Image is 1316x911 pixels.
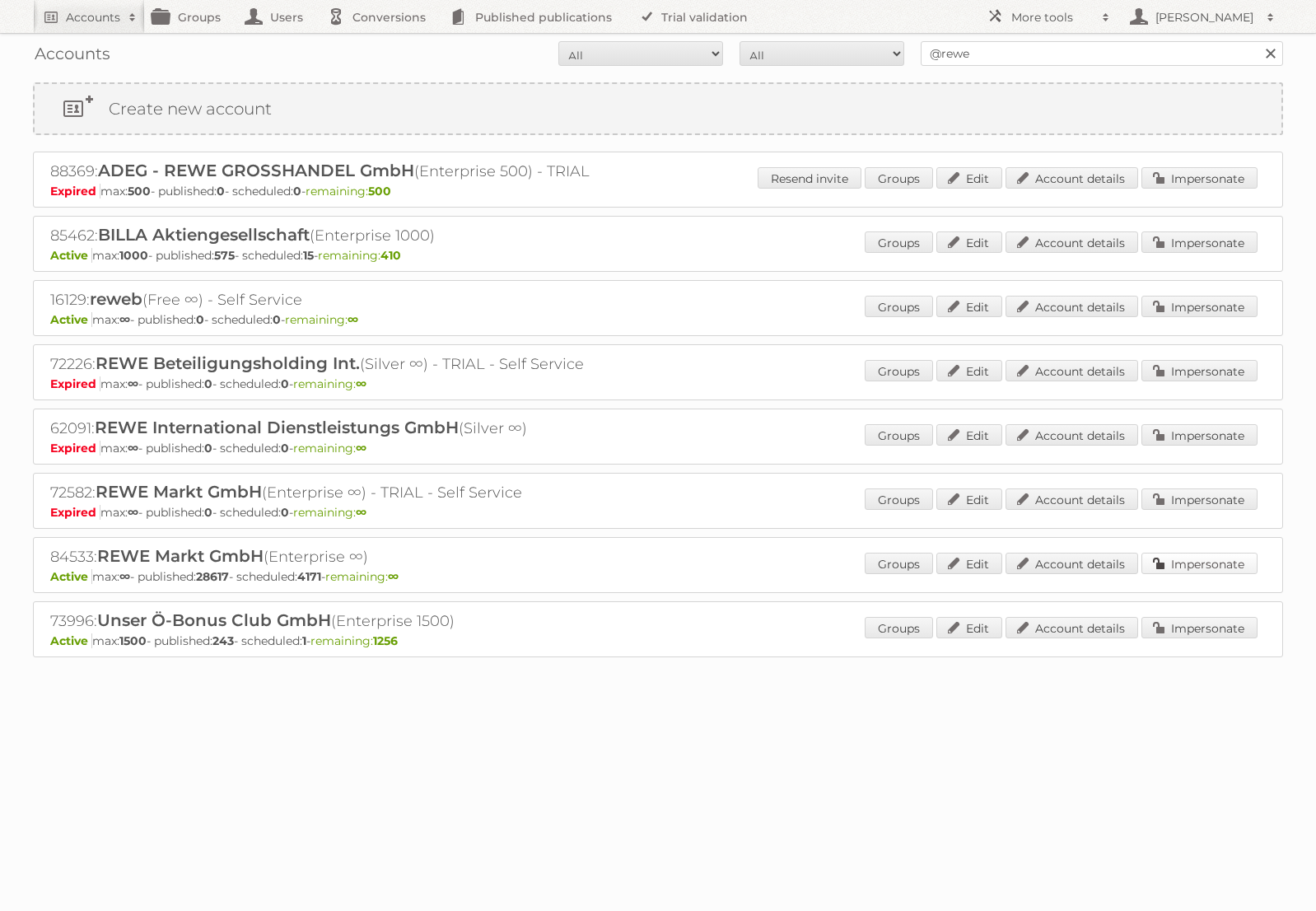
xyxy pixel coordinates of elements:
[356,376,366,391] strong: ∞
[373,633,398,648] strong: 1256
[380,248,401,263] strong: 410
[1141,167,1258,189] a: Impersonate
[1141,231,1258,253] a: Impersonate
[758,167,861,189] a: Resend invite
[128,184,151,199] strong: 500
[50,225,627,246] h2: 85462: (Enterprise 1000)
[865,296,933,317] a: Groups
[128,441,138,455] strong: ∞
[50,441,100,455] span: Expired
[98,161,414,180] span: ADEG - REWE GROSSHANDEL GmbH
[865,553,933,574] a: Groups
[1006,424,1138,446] a: Account details
[50,376,100,391] span: Expired
[303,248,314,263] strong: 15
[119,312,130,327] strong: ∞
[936,488,1002,510] a: Edit
[1141,360,1258,381] a: Impersonate
[128,376,138,391] strong: ∞
[1141,296,1258,317] a: Impersonate
[1006,167,1138,189] a: Account details
[281,505,289,520] strong: 0
[297,569,321,584] strong: 4171
[388,569,399,584] strong: ∞
[50,161,627,182] h2: 88369: (Enterprise 500) - TRIAL
[50,418,627,439] h2: 62091: (Silver ∞)
[50,610,627,632] h2: 73996: (Enterprise 1500)
[865,231,933,253] a: Groups
[1006,617,1138,638] a: Account details
[217,184,225,199] strong: 0
[348,312,358,327] strong: ∞
[212,633,234,648] strong: 243
[50,546,627,568] h2: 84533: (Enterprise ∞)
[50,505,100,520] span: Expired
[1006,296,1138,317] a: Account details
[196,569,229,584] strong: 28617
[306,184,391,199] span: remaining:
[936,553,1002,574] a: Edit
[50,633,92,648] span: Active
[865,424,933,446] a: Groups
[97,546,264,566] span: REWE Markt GmbH
[1141,617,1258,638] a: Impersonate
[1006,488,1138,510] a: Account details
[865,360,933,381] a: Groups
[1011,9,1094,26] h2: More tools
[119,248,148,263] strong: 1000
[293,184,301,199] strong: 0
[1151,9,1258,26] h2: [PERSON_NAME]
[1006,231,1138,253] a: Account details
[204,505,212,520] strong: 0
[50,441,1266,455] p: max: - published: - scheduled: -
[50,376,1266,391] p: max: - published: - scheduled: -
[368,184,391,199] strong: 500
[196,312,204,327] strong: 0
[936,424,1002,446] a: Edit
[96,353,360,373] span: REWE Beteiligungsholding Int.
[50,569,92,584] span: Active
[204,376,212,391] strong: 0
[281,441,289,455] strong: 0
[119,633,147,648] strong: 1500
[66,9,120,26] h2: Accounts
[204,441,212,455] strong: 0
[302,633,306,648] strong: 1
[90,289,142,309] span: reweb
[50,184,100,199] span: Expired
[50,312,92,327] span: Active
[310,633,398,648] span: remaining:
[936,167,1002,189] a: Edit
[97,610,331,630] span: Unser Ö-Bonus Club GmbH
[50,482,627,503] h2: 72582: (Enterprise ∞) - TRIAL - Self Service
[293,441,366,455] span: remaining:
[50,633,1266,648] p: max: - published: - scheduled: -
[936,360,1002,381] a: Edit
[1006,553,1138,574] a: Account details
[50,505,1266,520] p: max: - published: - scheduled: -
[50,289,627,311] h2: 16129: (Free ∞) - Self Service
[50,353,627,375] h2: 72226: (Silver ∞) - TRIAL - Self Service
[865,617,933,638] a: Groups
[50,184,1266,199] p: max: - published: - scheduled: -
[293,505,366,520] span: remaining:
[35,84,1281,133] a: Create new account
[285,312,358,327] span: remaining:
[128,505,138,520] strong: ∞
[50,569,1266,584] p: max: - published: - scheduled: -
[1141,424,1258,446] a: Impersonate
[273,312,281,327] strong: 0
[356,505,366,520] strong: ∞
[318,248,401,263] span: remaining:
[281,376,289,391] strong: 0
[1006,360,1138,381] a: Account details
[95,418,459,437] span: REWE International Dienstleistungs GmbH
[119,569,130,584] strong: ∞
[356,441,366,455] strong: ∞
[50,248,1266,263] p: max: - published: - scheduled: -
[98,225,310,245] span: BILLA Aktiengesellschaft
[865,167,933,189] a: Groups
[936,617,1002,638] a: Edit
[936,296,1002,317] a: Edit
[1141,488,1258,510] a: Impersonate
